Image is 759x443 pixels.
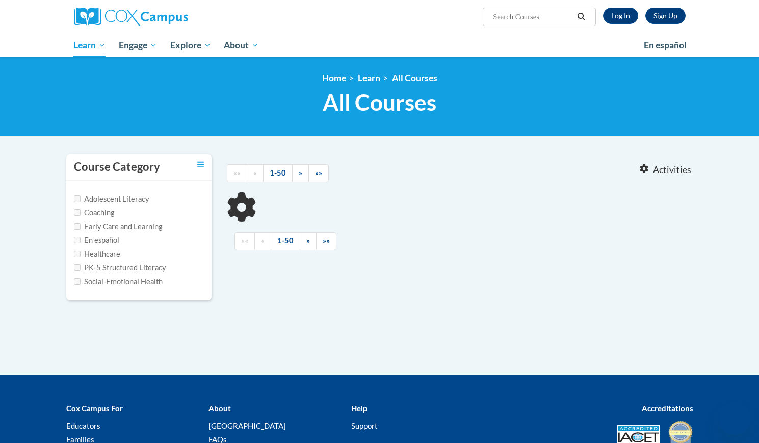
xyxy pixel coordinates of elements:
[292,164,309,182] a: Next
[59,34,701,57] div: Main menu
[308,164,329,182] a: End
[74,209,81,216] input: Checkbox for Options
[323,89,436,116] span: All Courses
[74,251,81,257] input: Checkbox for Options
[112,34,164,57] a: Engage
[306,236,310,245] span: »
[217,34,265,57] a: About
[74,8,268,26] a: Cox Campus
[573,11,589,23] button: Search
[74,195,81,202] input: Checkbox for Options
[227,164,247,182] a: Begining
[351,421,378,430] a: Support
[645,8,686,24] a: Register
[261,236,265,245] span: «
[74,8,188,26] img: Cox Campus
[67,34,113,57] a: Learn
[644,40,687,51] span: En español
[271,232,300,250] a: 1-50
[351,404,367,413] b: Help
[642,404,693,413] b: Accreditations
[300,232,317,250] a: Next
[208,421,286,430] a: [GEOGRAPHIC_DATA]
[718,402,751,435] iframe: Button to launch messaging window
[299,168,302,177] span: »
[74,237,81,243] input: Checkbox for Options
[66,404,123,413] b: Cox Campus For
[170,39,211,52] span: Explore
[74,249,120,260] label: Healthcare
[603,8,638,24] a: Log In
[119,39,157,52] span: Engage
[358,72,380,83] a: Learn
[323,236,330,245] span: »»
[74,193,149,205] label: Adolescent Literacy
[74,223,81,230] input: Checkbox for Options
[74,235,119,246] label: En español
[234,232,255,250] a: Begining
[263,164,293,182] a: 1-50
[637,35,693,56] a: En español
[241,236,248,245] span: ««
[322,72,346,83] a: Home
[492,11,573,23] input: Search Courses
[315,168,322,177] span: »»
[208,404,231,413] b: About
[253,168,257,177] span: «
[316,232,336,250] a: End
[66,421,100,430] a: Educators
[224,39,258,52] span: About
[197,159,204,170] a: Toggle collapse
[653,164,691,176] span: Activities
[74,276,163,287] label: Social-Emotional Health
[74,207,114,218] label: Coaching
[254,232,271,250] a: Previous
[233,168,241,177] span: ««
[74,264,81,271] input: Checkbox for Options
[247,164,264,182] a: Previous
[74,159,160,175] h3: Course Category
[164,34,218,57] a: Explore
[74,262,166,274] label: PK-5 Structured Literacy
[74,221,162,232] label: Early Care and Learning
[73,39,106,52] span: Learn
[74,278,81,285] input: Checkbox for Options
[392,72,437,83] a: All Courses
